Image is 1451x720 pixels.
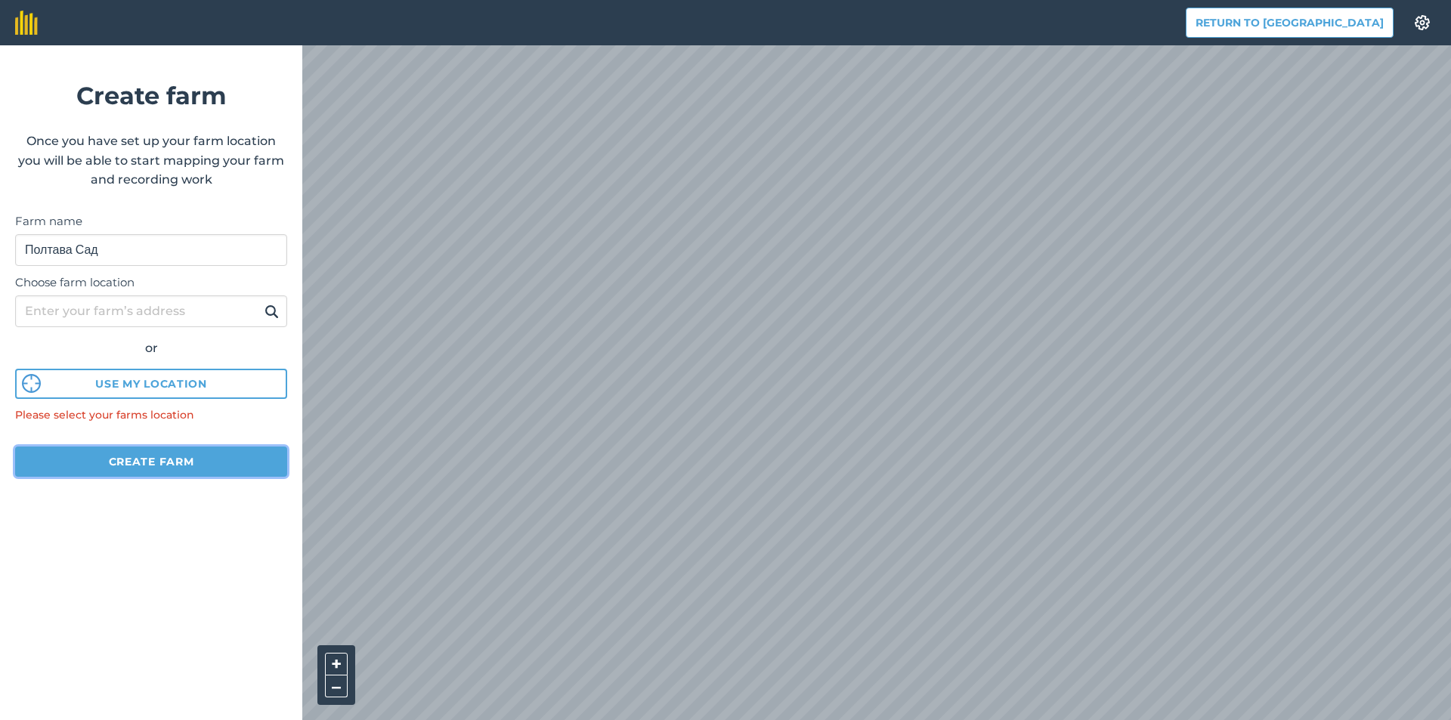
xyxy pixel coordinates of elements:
div: Please select your farms location [15,406,287,423]
p: Once you have set up your farm location you will be able to start mapping your farm and recording... [15,131,287,190]
button: – [325,675,348,697]
div: or [15,338,287,358]
img: svg%3e [22,374,41,393]
button: + [325,653,348,675]
img: svg+xml;base64,PHN2ZyB4bWxucz0iaHR0cDovL3d3dy53My5vcmcvMjAwMC9zdmciIHdpZHRoPSIxOSIgaGVpZ2h0PSIyNC... [265,302,279,320]
button: Return to [GEOGRAPHIC_DATA] [1186,8,1394,38]
img: A cog icon [1413,15,1431,30]
input: Farm name [15,234,287,266]
label: Choose farm location [15,273,287,292]
button: Create farm [15,447,287,477]
h1: Create farm [15,76,287,115]
button: Use my location [15,369,287,399]
img: fieldmargin Logo [15,11,38,35]
input: Enter your farm’s address [15,295,287,327]
label: Farm name [15,212,287,230]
